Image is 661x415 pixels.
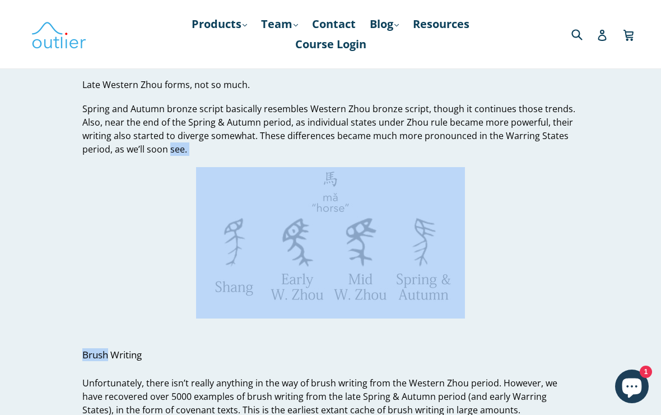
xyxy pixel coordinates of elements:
span: Brush Writing [82,348,142,361]
a: Course Login [290,34,372,54]
a: Products [186,14,253,34]
span: Spring and Autumn bronze script basically resembles Western Zhou bronze script, though it continu... [82,103,575,155]
a: Team [255,14,304,34]
p: Late Western Zhou forms, not so much. [82,78,579,91]
img: shang western zhou spring and autumn ma horse [196,167,465,319]
a: Resources [407,14,475,34]
img: Outlier Linguistics [31,18,87,50]
a: Contact [306,14,361,34]
input: Search [569,22,599,45]
a: Blog [364,14,404,34]
inbox-online-store-chat: Shopify online store chat [612,370,652,406]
